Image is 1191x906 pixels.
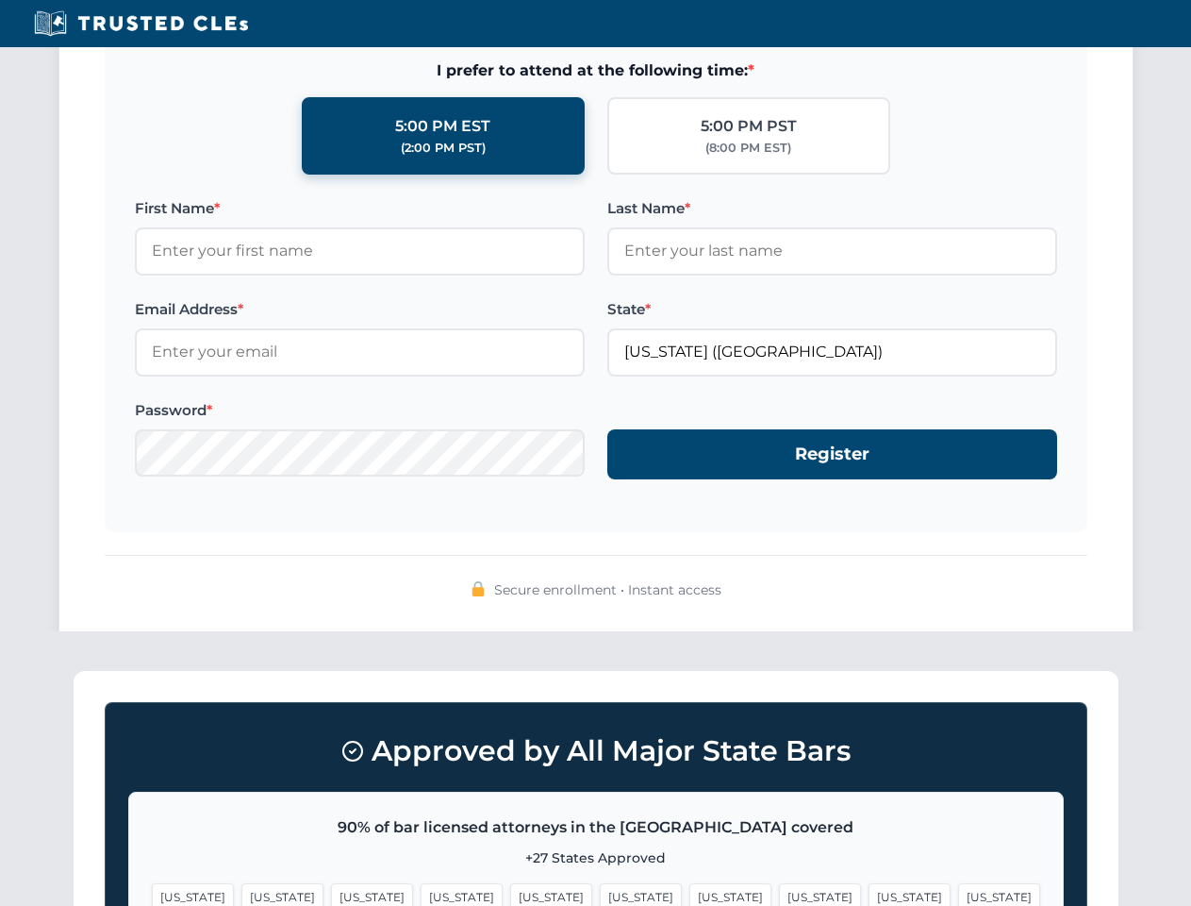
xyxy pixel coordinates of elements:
[152,815,1040,840] p: 90% of bar licensed attorneys in the [GEOGRAPHIC_DATA] covered
[135,197,585,220] label: First Name
[705,139,791,158] div: (8:00 PM EST)
[607,429,1057,479] button: Register
[135,399,585,422] label: Password
[128,726,1064,777] h3: Approved by All Major State Bars
[135,298,585,321] label: Email Address
[607,197,1057,220] label: Last Name
[152,847,1040,868] p: +27 States Approved
[607,227,1057,275] input: Enter your last name
[135,59,1057,83] span: I prefer to attend at the following time:
[135,328,585,376] input: Enter your email
[607,298,1057,321] label: State
[494,579,721,600] span: Secure enrollment • Instant access
[401,139,486,158] div: (2:00 PM PST)
[471,581,486,596] img: 🔒
[701,114,797,139] div: 5:00 PM PST
[395,114,490,139] div: 5:00 PM EST
[135,227,585,275] input: Enter your first name
[28,9,254,38] img: Trusted CLEs
[607,328,1057,376] input: Florida (FL)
